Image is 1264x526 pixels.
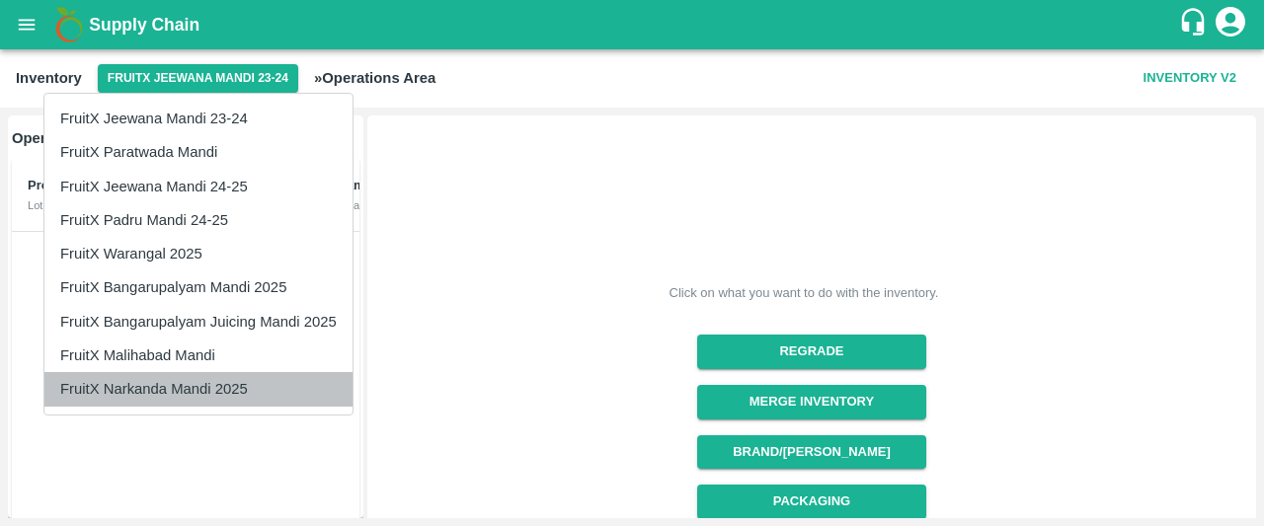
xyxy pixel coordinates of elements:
[44,102,353,135] li: FruitX Jeewana Mandi 23-24
[44,305,353,338] li: FruitX Bangarupalyam Juicing Mandi 2025
[44,372,353,406] li: FruitX Narkanda Mandi 2025
[44,270,353,304] li: FruitX Bangarupalyam Mandi 2025
[44,135,353,169] li: FruitX Paratwada Mandi
[44,170,353,203] li: FruitX Jeewana Mandi 24-25
[44,338,353,372] li: FruitX Malihabad Mandi
[44,237,353,270] li: FruitX Warangal 2025
[44,203,353,237] li: FruitX Padru Mandi 24-25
